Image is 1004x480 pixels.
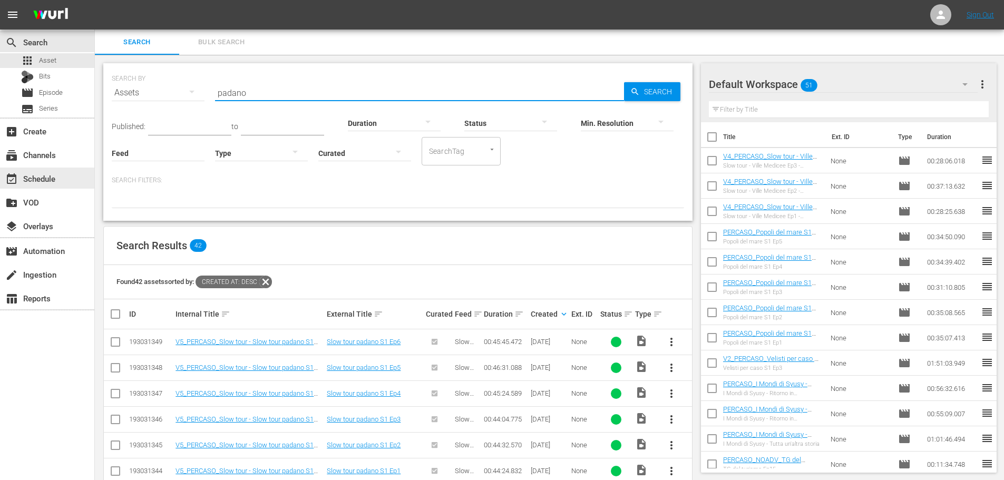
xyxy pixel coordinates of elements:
span: Episode [898,180,911,192]
span: VOD [5,197,18,209]
div: 193031346 [129,415,172,423]
span: sort [374,309,383,319]
div: 00:44:04.775 [484,415,527,423]
span: Search Results [116,239,187,252]
span: 51 [801,74,817,96]
span: Found 42 assets sorted by: [116,278,272,286]
a: PERCASO_NOADV_TG del turismo Ep15 [723,456,805,472]
span: reorder [981,457,993,470]
td: 00:11:34.748 [923,452,981,477]
span: Video [635,438,648,450]
th: Title [723,122,825,152]
td: None [826,401,894,426]
div: Popoli del mare S1 Ep4 [723,263,823,270]
th: Duration [921,122,984,152]
span: keyboard_arrow_down [559,309,569,319]
div: [DATE] [531,441,568,449]
td: 00:37:13.632 [923,173,981,199]
a: V4_PERCASO_Slow tour - Ville Medicee Ep3 [723,152,817,168]
span: reorder [981,306,993,318]
div: 193031344 [129,467,172,475]
div: Bits [21,71,34,83]
button: Open [487,144,497,154]
span: to [231,122,238,131]
td: None [826,199,894,224]
div: Popoli del mare S1 Ep5 [723,238,823,245]
button: more_vert [659,433,684,458]
span: Episode [898,154,911,167]
div: Popoli del mare S1 Ep3 [723,289,823,296]
p: Search Filters: [112,176,684,185]
span: more_vert [665,387,678,400]
td: None [826,452,894,477]
td: 01:51:03.949 [923,350,981,376]
a: Slow tour padano S1 Ep6 [327,338,401,346]
div: Curated [426,310,452,318]
span: Episode [898,331,911,344]
a: Slow tour padano S1 Ep5 [327,364,401,371]
a: V5_PERCASO_Slow tour - Slow tour padano S1 Ep6 [176,338,318,354]
div: None [571,338,597,346]
span: Overlays [5,220,18,233]
a: V5_PERCASO_Slow tour - Slow tour padano S1 Ep4 [176,389,318,405]
span: Channels [5,149,18,162]
div: TG del turismo Ep15 [723,466,823,473]
td: None [826,148,894,173]
div: Slow tour - Ville Medicee Ep2 - [GEOGRAPHIC_DATA], [GEOGRAPHIC_DATA] , [GEOGRAPHIC_DATA] [723,188,823,194]
div: Status [600,308,632,320]
span: sort [221,309,230,319]
div: [DATE] [531,338,568,346]
span: more_vert [665,439,678,452]
div: Popoli del mare S1 Ep2 [723,314,823,321]
span: sort [473,309,483,319]
div: Feed [455,308,481,320]
div: Ext. ID [571,310,597,318]
td: 00:28:25.638 [923,199,981,224]
a: PERCASO_Popoli del mare S1 Ep4 [723,253,816,269]
span: 42 [190,239,207,252]
td: 00:55:09.007 [923,401,981,426]
span: reorder [981,331,993,344]
span: Episode [898,205,911,218]
div: 193031348 [129,364,172,371]
span: more_vert [665,361,678,374]
span: reorder [981,432,993,445]
span: reorder [981,356,993,369]
span: Bits [39,71,51,82]
div: Popoli del mare S1 Ep1 [723,339,823,346]
span: Episode [898,306,911,319]
button: more_vert [659,355,684,380]
span: Search [101,36,173,48]
span: Video [635,360,648,373]
span: sort [514,309,524,319]
a: PERCASO_I Mondi di Syusy - [GEOGRAPHIC_DATA]: Tutta un'altra storia [723,430,812,454]
span: reorder [981,280,993,293]
span: Episode [898,407,911,420]
div: Created [531,308,568,320]
span: Search [5,36,18,49]
span: reorder [981,381,993,394]
th: Type [892,122,921,152]
div: [DATE] [531,364,568,371]
td: None [826,300,894,325]
a: V2_PERCASO_Velisti per caso S1 Ep3 [723,355,822,370]
span: Asset [39,55,56,66]
span: reorder [981,204,993,217]
a: Slow tour padano S1 Ep4 [327,389,401,397]
span: Schedule [5,173,18,185]
span: Series [39,103,58,114]
span: reorder [981,407,993,419]
button: more_vert [659,407,684,432]
span: Search [640,82,680,101]
span: Episode [898,382,911,395]
span: more_vert [665,413,678,426]
span: Asset [21,54,34,67]
span: Slow tour padano [455,364,477,387]
div: 00:44:24.832 [484,467,527,475]
span: reorder [981,179,993,192]
span: sort [623,309,633,319]
a: Slow tour padano S1 Ep2 [327,441,401,449]
a: V4_PERCASO_Slow tour - Ville Medicee Ep1 [723,203,817,219]
td: None [826,350,894,376]
a: Slow tour padano S1 Ep1 [327,467,401,475]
